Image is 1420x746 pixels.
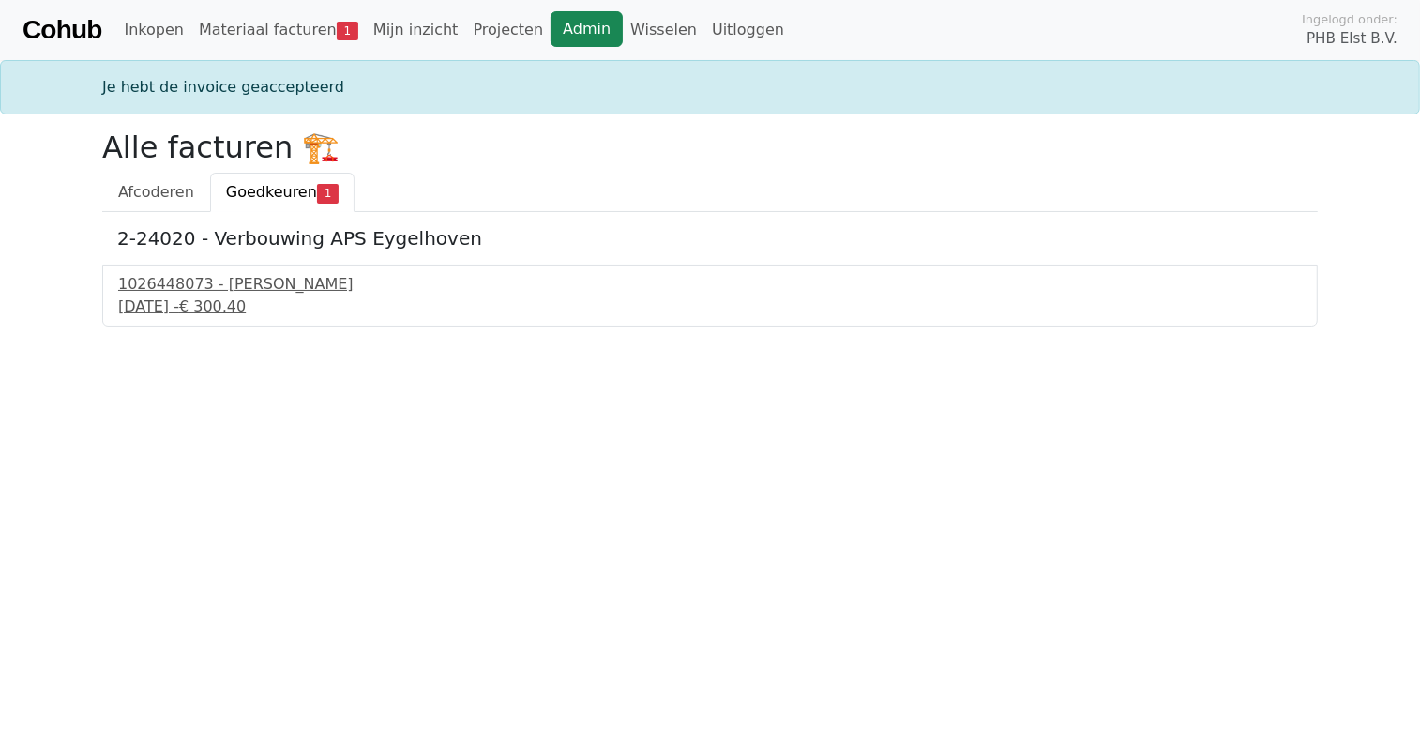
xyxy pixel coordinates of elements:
[179,297,246,315] span: € 300,40
[317,184,339,203] span: 1
[91,76,1329,99] div: Je hebt de invoice geaccepteerd
[704,11,792,49] a: Uitloggen
[23,8,101,53] a: Cohub
[1307,28,1397,50] span: PHB Elst B.V.
[102,173,210,212] a: Afcoderen
[118,273,1302,318] a: 1026448073 - [PERSON_NAME][DATE] -€ 300,40
[465,11,551,49] a: Projecten
[118,273,1302,296] div: 1026448073 - [PERSON_NAME]
[226,183,317,201] span: Goedkeuren
[366,11,466,49] a: Mijn inzicht
[102,129,1318,165] h2: Alle facturen 🏗️
[623,11,704,49] a: Wisselen
[118,296,1302,318] div: [DATE] -
[191,11,366,49] a: Materiaal facturen1
[551,11,623,47] a: Admin
[118,183,194,201] span: Afcoderen
[1302,10,1397,28] span: Ingelogd onder:
[116,11,190,49] a: Inkopen
[117,227,1303,250] h5: 2-24020 - Verbouwing APS Eygelhoven
[210,173,355,212] a: Goedkeuren1
[337,22,358,40] span: 1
